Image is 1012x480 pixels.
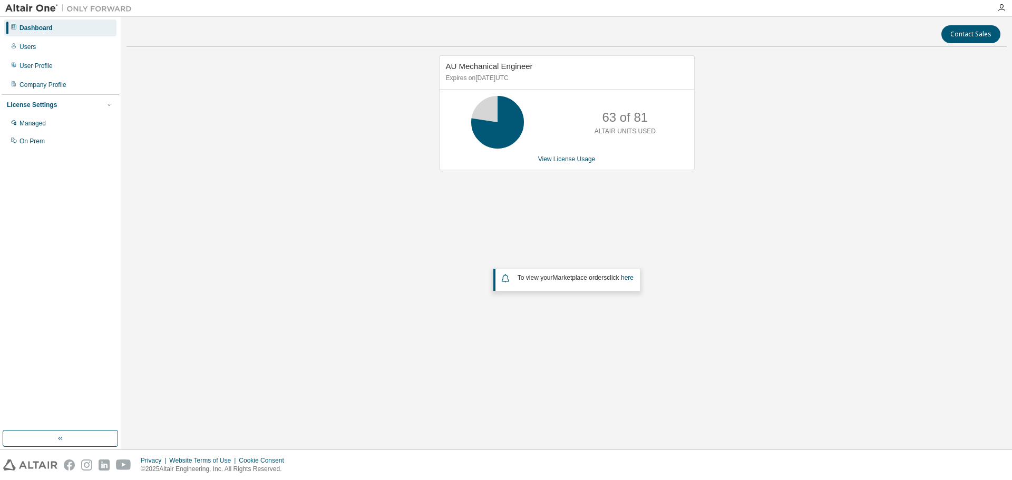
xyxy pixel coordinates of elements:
[446,62,533,71] span: AU Mechanical Engineer
[941,25,1000,43] button: Contact Sales
[99,459,110,471] img: linkedin.svg
[116,459,131,471] img: youtube.svg
[20,43,36,51] div: Users
[5,3,137,14] img: Altair One
[141,465,290,474] p: © 2025 Altair Engineering, Inc. All Rights Reserved.
[20,24,53,32] div: Dashboard
[3,459,57,471] img: altair_logo.svg
[553,274,607,281] em: Marketplace orders
[81,459,92,471] img: instagram.svg
[20,62,53,70] div: User Profile
[518,274,634,281] span: To view your click
[169,456,239,465] div: Website Terms of Use
[595,127,656,136] p: ALTAIR UNITS USED
[538,155,596,163] a: View License Usage
[141,456,169,465] div: Privacy
[239,456,290,465] div: Cookie Consent
[64,459,75,471] img: facebook.svg
[20,81,66,89] div: Company Profile
[7,101,57,109] div: License Settings
[602,109,648,126] p: 63 of 81
[446,74,685,83] p: Expires on [DATE] UTC
[621,274,634,281] a: here
[20,137,45,145] div: On Prem
[20,119,46,128] div: Managed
